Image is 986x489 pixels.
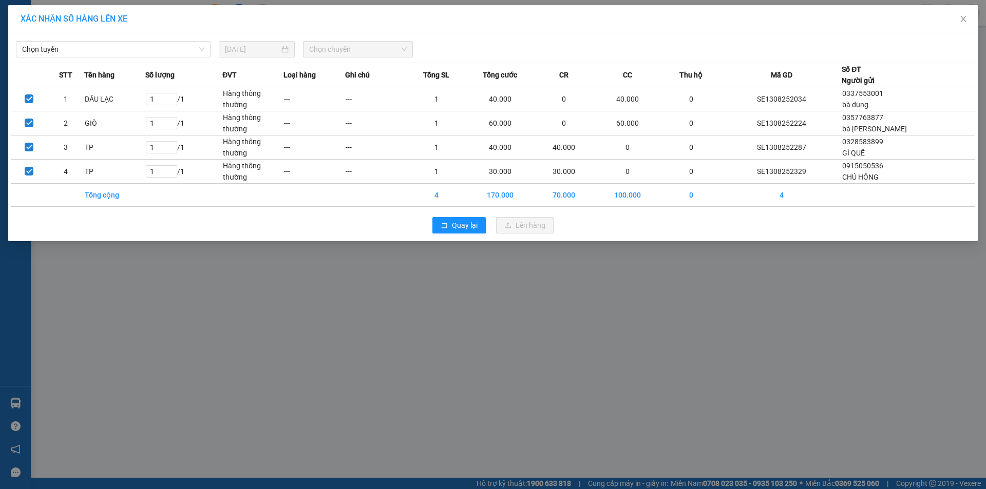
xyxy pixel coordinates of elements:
[467,160,534,184] td: 30.000
[534,135,595,160] td: 40.000
[21,14,127,24] span: XÁC NHẬN SỐ HÀNG LÊN XE
[406,160,467,184] td: 1
[842,113,883,122] span: 0357763877
[406,184,467,207] td: 4
[47,87,84,111] td: 1
[771,69,792,81] span: Mã GD
[283,135,345,160] td: ---
[283,160,345,184] td: ---
[595,135,661,160] td: 0
[660,184,722,207] td: 0
[84,69,115,81] span: Tên hàng
[84,184,145,207] td: Tổng cộng
[496,217,554,233] button: uploadLên hàng
[283,87,345,111] td: ---
[59,69,72,81] span: STT
[345,111,406,135] td: ---
[345,69,370,81] span: Ghi chú
[84,135,145,160] td: TP
[595,160,661,184] td: 0
[145,160,222,184] td: / 1
[483,69,517,81] span: Tổng cước
[5,55,14,106] img: logo
[842,89,883,97] span: 0337553001
[679,69,703,81] span: Thu hộ
[534,184,595,207] td: 70.000
[423,69,449,81] span: Tổng SL
[283,111,345,135] td: ---
[534,87,595,111] td: 0
[467,135,534,160] td: 40.000
[345,160,406,184] td: ---
[406,87,467,111] td: 1
[345,87,406,111] td: ---
[222,87,283,111] td: Hàng thông thường
[623,69,632,81] span: CC
[534,160,595,184] td: 30.000
[345,135,406,160] td: ---
[559,69,568,81] span: CR
[406,135,467,160] td: 1
[222,135,283,160] td: Hàng thông thường
[660,135,722,160] td: 0
[722,160,842,184] td: SE1308252329
[17,8,91,42] strong: CHUYỂN PHÁT NHANH AN PHÚ QUÝ
[432,217,486,233] button: rollbackQuay lại
[467,184,534,207] td: 170.000
[145,135,222,160] td: / 1
[842,64,875,86] div: Số ĐT Người gửi
[309,42,407,57] span: Chọn chuyến
[225,44,279,55] input: 13/08/2025
[660,87,722,111] td: 0
[534,111,595,135] td: 0
[842,162,883,170] span: 0915050536
[47,135,84,160] td: 3
[722,111,842,135] td: SE1308252224
[959,15,968,23] span: close
[842,101,868,109] span: bà dung
[722,184,842,207] td: 4
[84,160,145,184] td: TP
[22,42,204,57] span: Chọn tuyến
[16,44,92,79] span: [GEOGRAPHIC_DATA], [GEOGRAPHIC_DATA] ↔ [GEOGRAPHIC_DATA]
[84,87,145,111] td: DẦU LẠC
[441,222,448,230] span: rollback
[222,69,237,81] span: ĐVT
[47,160,84,184] td: 4
[949,5,978,34] button: Close
[842,173,879,181] span: CHÚ HỒNG
[842,149,865,157] span: GÌ QUẾ
[722,135,842,160] td: SE1308252287
[222,160,283,184] td: Hàng thông thường
[406,111,467,135] td: 1
[145,87,222,111] td: / 1
[842,138,883,146] span: 0328583899
[222,111,283,135] td: Hàng thông thường
[660,160,722,184] td: 0
[722,87,842,111] td: SE1308252034
[595,87,661,111] td: 40.000
[467,111,534,135] td: 60.000
[467,87,534,111] td: 40.000
[47,111,84,135] td: 2
[452,220,478,231] span: Quay lại
[842,125,907,133] span: bà [PERSON_NAME]
[283,69,316,81] span: Loại hàng
[145,69,175,81] span: Số lượng
[84,111,145,135] td: GIÒ
[595,111,661,135] td: 60.000
[145,111,222,135] td: / 1
[660,111,722,135] td: 0
[595,184,661,207] td: 100.000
